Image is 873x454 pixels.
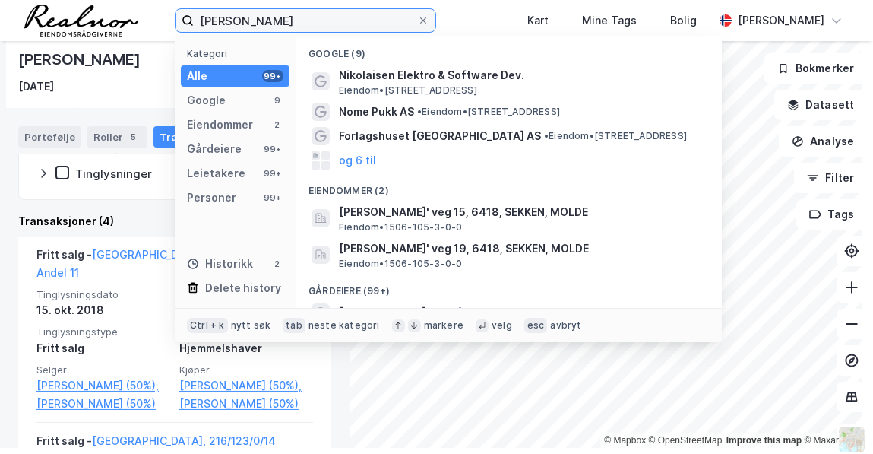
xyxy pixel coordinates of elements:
div: 99+ [262,70,283,82]
div: Bolig [670,11,697,30]
button: Bokmerker [764,53,867,84]
button: Analyse [779,126,867,157]
a: [GEOGRAPHIC_DATA], 216/123/0/14 [92,434,276,447]
a: [GEOGRAPHIC_DATA], 208/814/0/0 - Andel 11 [36,248,282,279]
span: [PERSON_NAME]' veg 15, 6418, SEKKEN, MOLDE [339,203,704,221]
span: [PERSON_NAME] AS [339,303,443,322]
span: Eiendom • [STREET_ADDRESS] [417,106,560,118]
div: Transaksjoner (4) [18,212,331,230]
div: 99+ [262,143,283,155]
span: Gårdeiere • Hovedkontortjenester [446,306,612,319]
a: [PERSON_NAME] (50%), [179,376,313,395]
span: Tinglysningstype [36,325,170,338]
iframe: Chat Widget [797,381,873,454]
span: Selger [36,364,170,376]
div: Alle [187,67,207,85]
button: Tags [796,199,867,230]
div: Portefølje [18,126,81,148]
div: markere [424,319,463,332]
div: Transaksjoner [153,126,258,148]
span: Eiendom • 1506-105-3-0-0 [339,221,462,233]
span: • [417,106,422,117]
a: Improve this map [726,435,802,446]
a: [PERSON_NAME] (50%), [36,376,170,395]
span: Eiendom • [STREET_ADDRESS] [544,130,687,142]
div: Kontrollprogram for chat [797,381,873,454]
div: esc [524,318,548,333]
a: Mapbox [604,435,646,446]
div: Roller [87,126,147,148]
span: Nikolaisen Elektro & Software Dev. [339,66,704,84]
span: • [446,306,451,318]
div: 2 [271,258,283,270]
div: 2 [271,119,283,131]
div: Gårdeiere (99+) [296,273,722,300]
div: Eiendommer (2) [296,173,722,200]
div: Delete history [205,279,281,297]
div: Fritt salg - [36,246,313,288]
div: Tinglysninger [75,167,152,181]
input: Søk på adresse, matrikkel, gårdeiere, leietakere eller personer [194,9,417,32]
div: Gårdeiere [187,140,242,158]
div: [PERSON_NAME] [18,47,143,71]
div: Fritt salg [36,339,170,357]
a: [PERSON_NAME] (50%) [36,395,170,413]
span: Eiendom • 1506-105-3-0-0 [339,258,462,270]
a: OpenStreetMap [649,435,723,446]
div: 9 [271,94,283,106]
button: Filter [794,163,867,193]
div: Kategori [187,48,289,59]
div: [DATE] [18,78,54,96]
div: velg [492,319,512,332]
div: Leietakere [187,164,245,183]
button: og 6 til [339,151,376,170]
div: [PERSON_NAME] [738,11,824,30]
div: 99+ [262,192,283,204]
span: [PERSON_NAME]' veg 19, 6418, SEKKEN, MOLDE [339,240,704,258]
div: 15. okt. 2018 [36,301,170,319]
span: Eiendom • [STREET_ADDRESS] [339,84,477,97]
div: Personer [187,189,236,207]
div: nytt søk [231,319,271,332]
div: Mine Tags [582,11,637,30]
span: • [544,130,549,141]
div: 5 [126,129,141,144]
div: Google [187,91,226,110]
a: [PERSON_NAME] (50%) [179,395,313,413]
span: Tinglysningsdato [36,288,170,301]
span: Kjøper [179,364,313,376]
span: Nome Pukk AS [339,103,414,121]
div: Hjemmelshaver [179,339,313,357]
img: realnor-logo.934646d98de889bb5806.png [24,5,138,37]
div: avbryt [550,319,581,332]
div: tab [283,318,305,333]
div: Google (9) [296,36,722,63]
button: Datasett [774,90,867,120]
div: Historikk [187,255,253,273]
div: Kart [527,11,549,30]
div: Eiendommer [187,116,253,134]
div: 99+ [262,167,283,179]
div: neste kategori [308,319,380,332]
div: Ctrl + k [187,318,228,333]
span: Forlagshuset [GEOGRAPHIC_DATA] AS [339,127,541,145]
